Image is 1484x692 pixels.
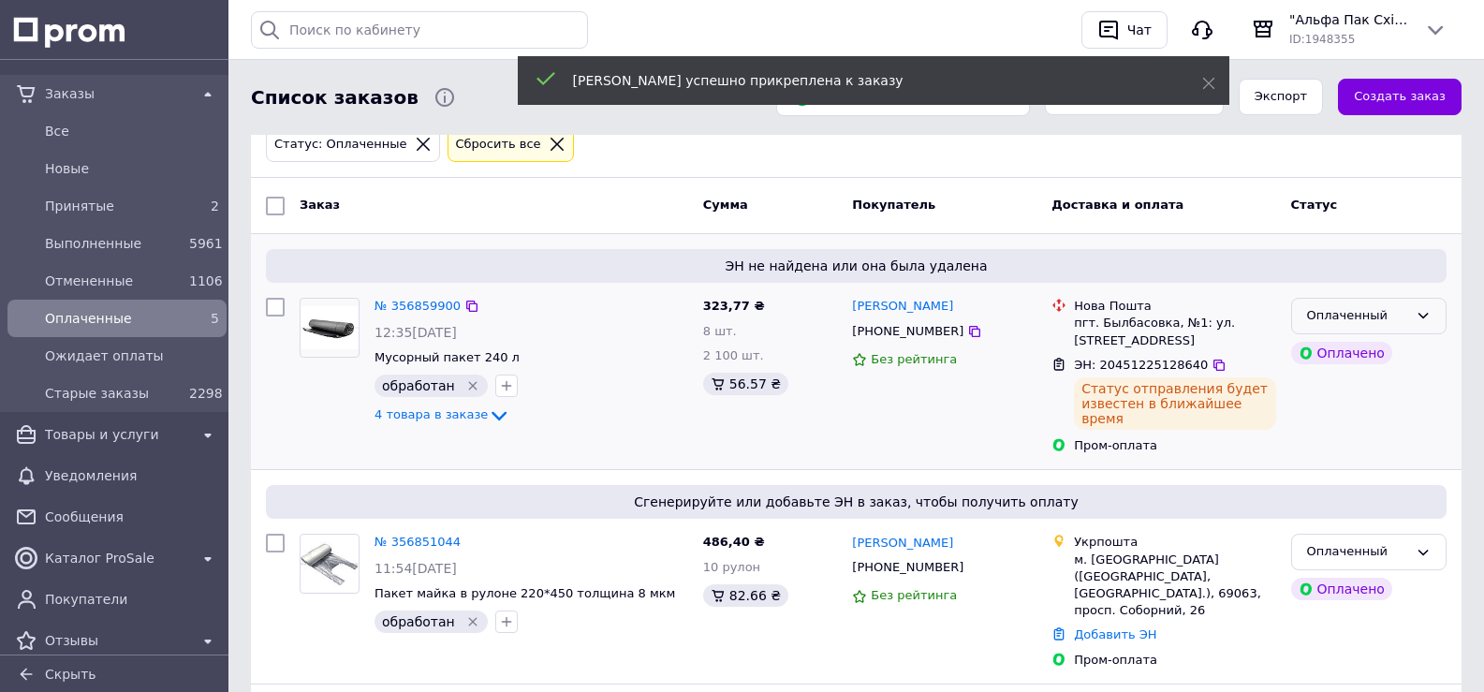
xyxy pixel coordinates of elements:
span: Уведомления [45,466,219,485]
span: Без рейтинга [871,588,957,602]
span: 12:35[DATE] [375,325,457,340]
a: Фото товару [300,298,360,358]
span: Ожидает оплаты [45,346,219,365]
button: Чат [1081,11,1168,49]
span: 323,77 ₴ [703,299,765,313]
a: № 356859900 [375,299,461,313]
span: Покупатель [852,198,935,212]
div: Статус: Оплаченные [271,135,411,155]
span: Заказ [300,198,340,212]
div: Статус отправления будет известен в ближайшее время [1074,377,1275,430]
span: 10 рулон [703,560,760,574]
div: Укрпошта [1074,534,1275,551]
span: Статус [1291,198,1338,212]
a: Создать заказ [1338,79,1462,115]
input: Поиск по кабинету [251,11,588,49]
div: пгт. Былбасовка, №1: ул. [STREET_ADDRESS] [1074,315,1275,348]
span: 2298 [189,386,223,401]
span: Заказы [45,84,189,103]
a: [PERSON_NAME] [852,535,953,552]
div: Чат [1124,16,1155,44]
span: Товары и услуги [45,425,189,444]
span: 486,40 ₴ [703,535,765,549]
a: Пакет майка в рулоне 220*450 толщина 8 мкм [375,586,675,600]
span: 4 товара в заказе [375,407,488,421]
a: [PERSON_NAME] [852,298,953,316]
div: Сбросить все [452,135,545,155]
span: Оплаченные [45,309,182,328]
span: ЭН не найдена или она была удалена [273,257,1439,275]
span: ЭН: 20451225128640 [1074,358,1208,372]
div: Оплаченный [1307,542,1408,562]
span: Отзывы [45,631,189,650]
a: Мусорный пакет 240 л [375,350,520,364]
span: Новые [45,159,219,178]
span: Без рейтинга [871,352,957,366]
span: Сумма [703,198,748,212]
div: Оплаченный [1307,306,1408,326]
span: ID: 1948355 [1289,33,1355,46]
div: [PERSON_NAME] успешно прикреплена к заказу [573,71,1155,90]
span: 2 100 шт. [703,348,764,362]
span: Покупатели [45,590,219,609]
span: 1106 [189,273,223,288]
span: Старые заказы [45,384,182,403]
span: Принятые [45,197,182,215]
span: Каталог ProSale [45,549,189,567]
div: Пром-оплата [1074,437,1275,454]
svg: Удалить метку [465,614,480,629]
span: "Альфа Пак Cхід" [1289,10,1409,29]
div: м. [GEOGRAPHIC_DATA] ([GEOGRAPHIC_DATA], [GEOGRAPHIC_DATA].), 69063, просп. Соборний, 26 [1074,552,1275,620]
span: Все [45,122,219,140]
div: Оплачено [1291,342,1392,364]
span: Список заказов [251,84,419,111]
span: обработан [382,614,455,629]
span: 8 шт. [703,324,737,338]
div: 56.57 ₴ [703,373,788,395]
span: Отмененные [45,272,182,290]
span: обработан [382,378,455,393]
span: Выполненные [45,234,182,253]
span: 11:54[DATE] [375,561,457,576]
a: Фото товару [300,534,360,594]
div: [PHONE_NUMBER] [848,555,967,580]
button: Экспорт [1239,79,1323,115]
img: Фото товару [301,306,359,350]
span: 2 [211,199,219,213]
span: 5 [211,311,219,326]
img: Фото товару [301,541,359,587]
div: Нова Пошта [1074,298,1275,315]
div: [PHONE_NUMBER] [848,319,967,344]
a: № 356851044 [375,535,461,549]
div: Оплачено [1291,578,1392,600]
span: Сгенерируйте или добавьте ЭН в заказ, чтобы получить оплату [273,493,1439,511]
div: 82.66 ₴ [703,584,788,607]
span: Доставка и оплата [1051,198,1183,212]
svg: Удалить метку [465,378,480,393]
span: 5961 [189,236,223,251]
span: Скрыть [45,667,96,682]
a: 4 товара в заказе [375,407,510,421]
div: Пром-оплата [1074,652,1275,669]
a: Добавить ЭН [1074,627,1156,641]
span: Сообщения [45,508,219,526]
